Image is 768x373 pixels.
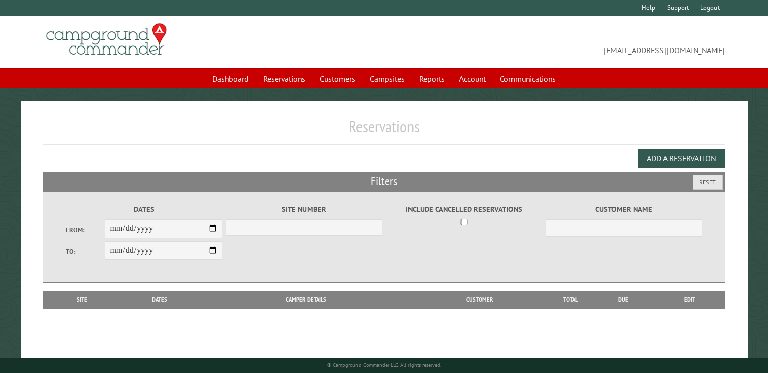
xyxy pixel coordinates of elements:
th: Site [48,291,116,309]
a: Dashboard [206,69,255,88]
th: Dates [116,291,203,309]
a: Campsites [364,69,411,88]
span: [EMAIL_ADDRESS][DOMAIN_NAME] [384,28,725,56]
a: Account [453,69,492,88]
label: Customer Name [546,204,703,215]
h1: Reservations [43,117,725,145]
label: Dates [66,204,223,215]
button: Add a Reservation [638,149,725,168]
a: Communications [494,69,562,88]
label: Include Cancelled Reservations [386,204,543,215]
th: Total [550,291,591,309]
a: Customers [314,69,362,88]
h2: Filters [43,172,725,191]
a: Reservations [257,69,312,88]
small: © Campground Commander LLC. All rights reserved. [327,362,441,368]
label: To: [66,247,105,256]
label: From: [66,225,105,235]
th: Customer [408,291,550,309]
img: Campground Commander [43,20,170,59]
th: Edit [655,291,725,309]
th: Due [591,291,655,309]
button: Reset [693,175,723,190]
a: Reports [413,69,451,88]
label: Site Number [226,204,383,215]
th: Camper Details [203,291,408,309]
